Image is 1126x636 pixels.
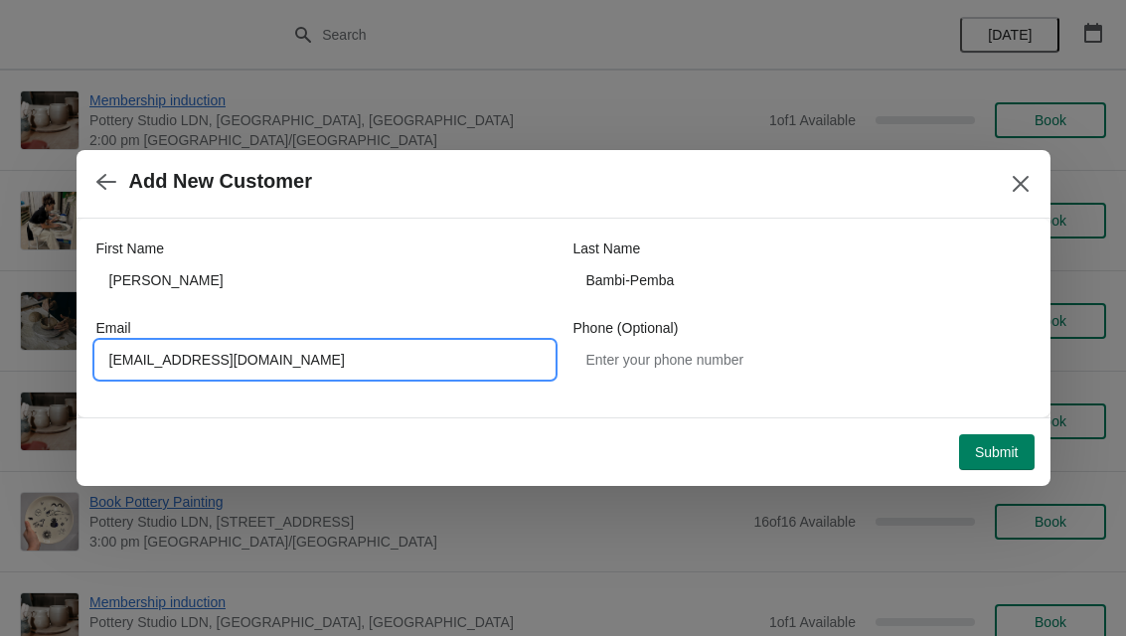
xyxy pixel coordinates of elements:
input: John [96,262,554,298]
label: First Name [96,238,164,258]
input: Enter your email [96,342,554,378]
button: Submit [959,434,1035,470]
label: Phone (Optional) [573,318,679,338]
span: Submit [975,444,1019,460]
input: Enter your phone number [573,342,1031,378]
h2: Add New Customer [129,170,312,193]
button: Close [1003,166,1039,202]
label: Email [96,318,131,338]
input: Smith [573,262,1031,298]
label: Last Name [573,238,641,258]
